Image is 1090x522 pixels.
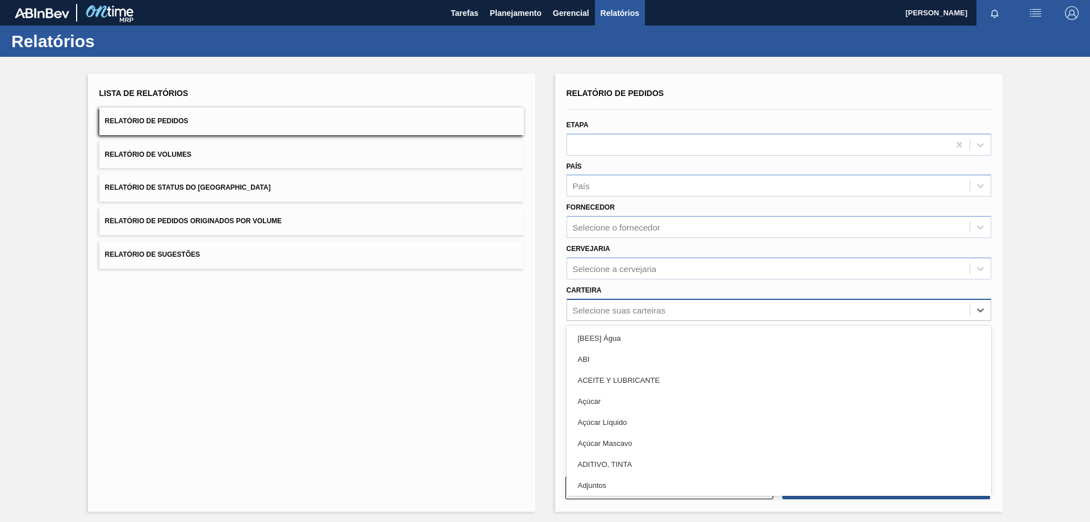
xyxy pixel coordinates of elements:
span: Relatórios [601,6,639,20]
div: Selecione o fornecedor [573,223,660,232]
button: Relatório de Status do [GEOGRAPHIC_DATA] [99,174,524,202]
button: Notificações [976,5,1013,21]
span: Relatório de Sugestões [105,250,200,258]
label: Fornecedor [567,203,615,211]
div: Selecione suas carteiras [573,305,665,315]
button: Relatório de Volumes [99,141,524,169]
div: [BEES] Água [567,328,991,349]
div: Açúcar Mascavo [567,433,991,454]
label: Carteira [567,286,602,294]
img: Logout [1065,6,1079,20]
span: Tarefas [451,6,479,20]
button: Relatório de Sugestões [99,241,524,269]
div: Adjuntos [567,475,991,496]
div: ADITIVO, TINTA [567,454,991,475]
button: Limpar [565,477,773,499]
label: Cervejaria [567,245,610,253]
div: ACEITE Y LUBRICANTE [567,370,991,391]
h1: Relatórios [11,35,213,48]
button: Relatório de Pedidos Originados por Volume [99,207,524,235]
span: Planejamento [490,6,542,20]
div: ABI [567,349,991,370]
div: País [573,181,590,191]
span: Relatório de Pedidos Originados por Volume [105,217,282,225]
img: TNhmsLtSVTkK8tSr43FrP2fwEKptu5GPRR3wAAAABJRU5ErkJggg== [15,8,69,18]
button: Relatório de Pedidos [99,107,524,135]
label: Etapa [567,121,589,129]
span: Gerencial [553,6,589,20]
div: Selecione a cervejaria [573,264,657,273]
img: userActions [1029,6,1042,20]
label: País [567,162,582,170]
span: Relatório de Status do [GEOGRAPHIC_DATA] [105,183,271,191]
div: Açúcar [567,391,991,412]
span: Lista de Relatórios [99,89,188,98]
span: Relatório de Pedidos [567,89,664,98]
span: Relatório de Pedidos [105,117,188,125]
span: Relatório de Volumes [105,151,191,158]
div: Açúcar Líquido [567,412,991,433]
